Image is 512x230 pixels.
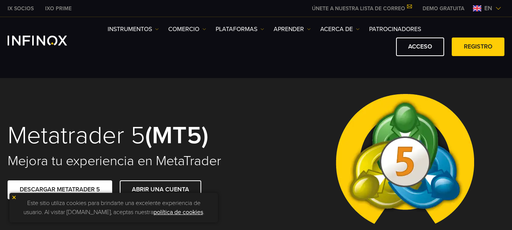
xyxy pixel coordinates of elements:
[464,43,492,50] font: REGISTRO
[306,5,417,12] a: ÚNETE A NUESTRA LISTA DE CORREO
[8,180,112,199] a: DESCARGAR METATRADER 5
[452,38,504,56] a: REGISTRO
[203,208,204,216] font: .
[8,153,221,169] font: Mejora tu experiencia en MetaTrader
[45,5,72,12] font: IXO PRIME
[8,5,34,12] font: IX SOCIOS
[132,186,189,193] font: ABRIR UNA CUENTA
[20,186,100,193] font: DESCARGAR METATRADER 5
[216,25,257,33] font: PLATAFORMAS
[369,25,421,33] font: PATROCINADORES
[408,43,432,50] font: ACCESO
[23,199,200,216] font: Este sitio utiliza cookies para brindarte una excelente experiencia de usuario. Al visitar [DOMAI...
[168,25,206,34] a: COMERCIO
[8,36,85,45] a: Logotipo de INFINOX
[108,25,159,34] a: Instrumentos
[423,5,464,12] font: DEMO GRATUITA
[274,25,304,33] font: Aprender
[216,25,264,34] a: PLATAFORMAS
[108,25,152,33] font: Instrumentos
[8,120,145,150] font: Metatrader 5
[120,180,201,199] a: ABRIR UNA CUENTA
[369,25,421,34] a: PATROCINADORES
[312,5,405,12] font: ÚNETE A NUESTRA LISTA DE CORREO
[320,25,353,33] font: ACERCA DE
[153,208,203,216] a: política de cookies
[320,25,360,34] a: ACERCA DE
[396,38,444,56] a: ACCESO
[11,195,17,200] img: icono de cierre amarillo
[145,120,208,150] font: (MT5)
[274,25,311,34] a: Aprender
[484,5,492,12] font: en
[417,5,470,13] a: MENÚ INFINOX
[39,5,77,13] a: INFINOX
[168,25,199,33] font: COMERCIO
[2,5,39,13] a: INFINOX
